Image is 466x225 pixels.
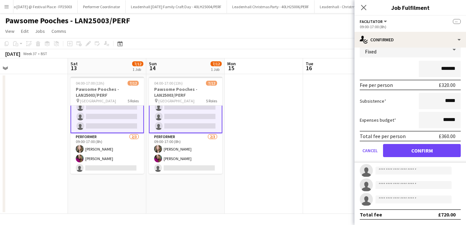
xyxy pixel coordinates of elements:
span: Facilitator [360,19,383,24]
span: 7/12 [206,81,217,86]
span: Sat [71,61,78,67]
button: Leadenhall Christmas Party - 40LH25006/PERF [227,0,314,13]
h1: Pawsome Pooches - LAN25003/PERF [5,16,130,26]
span: 7/12 [132,61,143,66]
span: -- [453,19,461,24]
span: 04:00-17:00 (13h) [154,81,183,86]
div: 1 Job [211,67,221,72]
div: Total fee [360,211,382,218]
app-card-role: Performer2/309:00-17:00 (8h)[PERSON_NAME][PERSON_NAME] [149,133,222,174]
h3: Pawsome Pooches - LAN25003/PERF [71,86,144,98]
button: Leadenhall [DATE] Family Craft Day - 40LH25004/PERF [126,0,227,13]
app-job-card: 04:00-17:00 (13h)7/12Pawsome Pooches - LAN25003/PERF [GEOGRAPHIC_DATA]5 Roles[PERSON_NAME]Oli Coc... [71,77,144,174]
span: 13 [70,64,78,72]
span: Sun [149,61,157,67]
span: 16 [305,64,313,72]
a: View [3,27,17,35]
span: 5 Roles [206,98,217,103]
a: Edit [18,27,31,35]
div: £720.00 [438,211,456,218]
div: 1 Job [132,67,143,72]
button: Cancel [360,144,380,157]
button: Confirm [383,144,461,157]
span: Week 37 [22,51,38,56]
span: Jobs [35,28,45,34]
span: 5 Roles [128,98,139,103]
a: Comms [49,27,69,35]
div: Confirmed [355,32,466,48]
span: Fixed [365,48,376,55]
a: Jobs [32,27,48,35]
button: Performer Coordinator [78,0,126,13]
app-card-role: Performer2/309:00-17:00 (8h)[PERSON_NAME][PERSON_NAME] [71,133,144,174]
span: 14 [148,64,157,72]
span: [GEOGRAPHIC_DATA] [80,98,116,103]
button: Facilitator [360,19,388,24]
div: £320.00 [439,82,456,88]
span: 04:00-17:00 (13h) [76,81,104,86]
span: 15 [226,64,236,72]
span: Tue [306,61,313,67]
div: BST [41,51,47,56]
span: Comms [51,28,66,34]
h3: Job Fulfilment [355,3,466,12]
span: Mon [227,61,236,67]
label: Expenses budget [360,117,396,123]
span: View [5,28,14,34]
h3: Pawsome Pooches - LAN25003/PERF [149,86,222,98]
app-job-card: 04:00-17:00 (13h)7/12Pawsome Pooches - LAN25003/PERF [GEOGRAPHIC_DATA]5 Roles[PERSON_NAME]Oli Coc... [149,77,222,174]
label: Subsistence [360,98,386,104]
span: 7/12 [211,61,222,66]
span: 7/12 [128,81,139,86]
button: Leadenhall - Christmas Markets - 40LH25005/PERF [314,0,409,13]
div: [DATE] [5,51,20,57]
div: 09:00-17:00 (8h) [360,24,461,29]
span: [GEOGRAPHIC_DATA] [158,98,194,103]
div: Total fee per person [360,133,406,139]
span: Edit [21,28,29,34]
div: £360.00 [439,133,456,139]
div: Fee per person [360,82,393,88]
